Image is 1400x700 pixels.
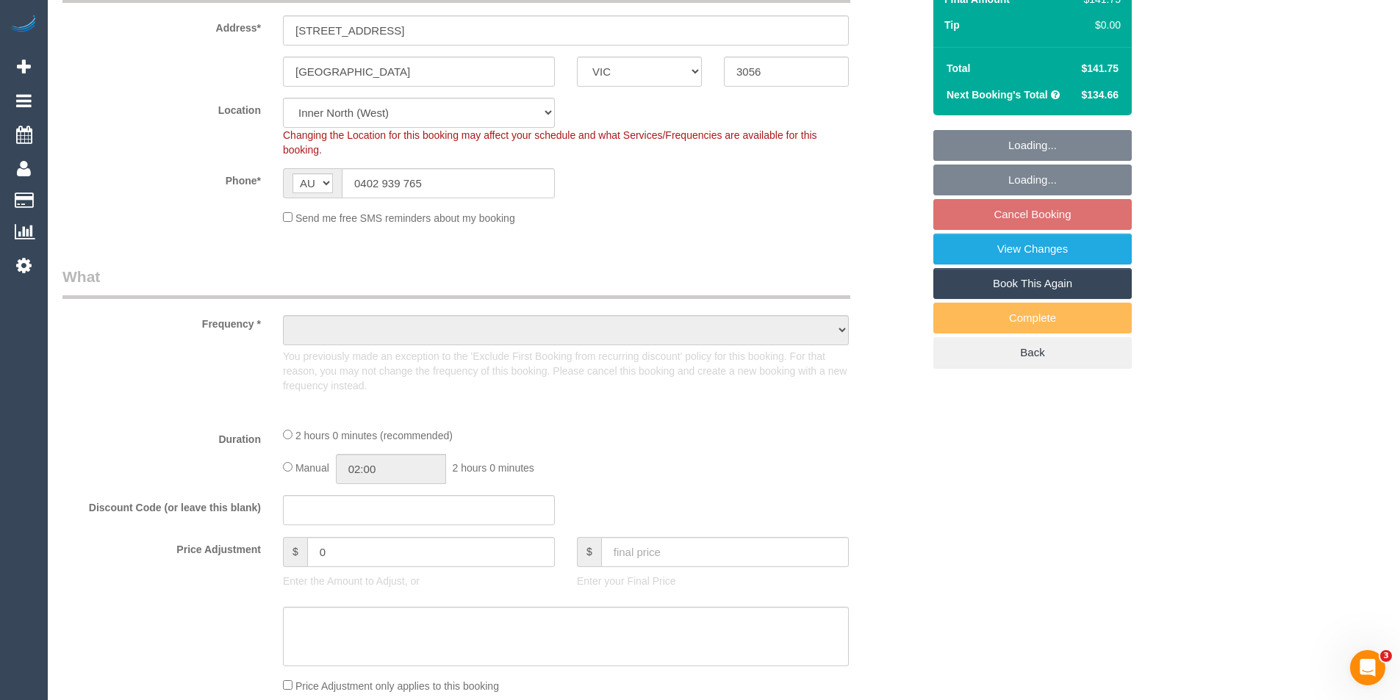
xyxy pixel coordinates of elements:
label: Location [51,98,272,118]
div: $0.00 [1078,18,1121,32]
label: Phone* [51,168,272,188]
p: Enter the Amount to Adjust, or [283,574,555,588]
label: Discount Code (or leave this blank) [51,495,272,515]
span: $134.66 [1081,89,1119,101]
input: final price [601,537,849,567]
label: Duration [51,427,272,447]
span: 2 hours 0 minutes (recommended) [295,430,453,441]
span: 2 hours 0 minutes [453,462,534,474]
span: Changing the Location for this booking may affect your schedule and what Services/Frequencies are... [283,129,817,156]
label: Address* [51,15,272,35]
iframe: Intercom live chat [1350,650,1385,685]
input: Post Code* [724,57,849,87]
label: Frequency * [51,311,272,331]
label: Tip [944,18,960,32]
input: Suburb* [283,57,555,87]
label: Price Adjustment [51,537,272,557]
input: Phone* [342,168,555,198]
p: You previously made an exception to the 'Exclude First Booking from recurring discount' policy fo... [283,349,849,393]
strong: Total [947,62,970,74]
span: $ [283,537,307,567]
strong: Next Booking's Total [947,89,1048,101]
p: Enter your Final Price [577,574,849,588]
legend: What [62,266,850,299]
span: $ [577,537,601,567]
span: Price Adjustment only applies to this booking [295,680,499,692]
a: Book This Again [933,268,1132,299]
img: Automaid Logo [9,15,38,35]
a: Back [933,337,1132,368]
span: $141.75 [1081,62,1119,74]
span: Manual [295,462,329,474]
span: Send me free SMS reminders about my booking [295,212,515,224]
a: View Changes [933,234,1132,264]
span: 3 [1380,650,1392,662]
